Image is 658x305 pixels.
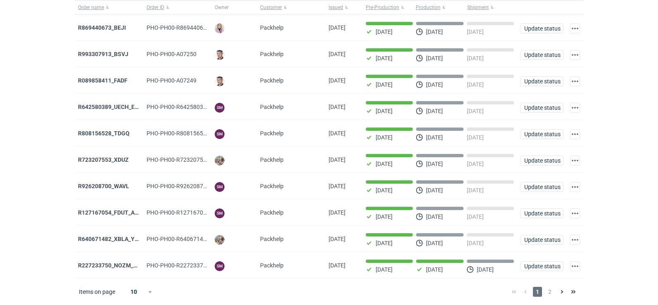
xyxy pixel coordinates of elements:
[426,108,443,114] p: [DATE]
[426,213,443,220] p: [DATE]
[215,50,225,60] img: Maciej Sikora
[78,4,104,11] span: Order name
[570,182,580,192] button: Actions
[521,235,563,245] button: Update status
[533,287,542,297] span: 1
[521,156,563,166] button: Update status
[524,52,560,58] span: Update status
[215,208,225,218] figcaption: SM
[143,1,212,14] button: Order ID
[78,183,129,189] a: R926208700_WAVL
[78,236,198,242] a: R640671482_XBLA_YSXL_LGDV_BUVN_WVLV
[329,130,346,137] span: 17/09/2025
[78,209,145,216] a: R127167054_FDUT_ACTL
[329,77,346,84] span: 18/09/2025
[477,266,494,273] p: [DATE]
[521,103,563,113] button: Update status
[78,156,129,163] a: R723207553_XDUZ
[215,182,225,192] figcaption: SM
[376,161,393,167] p: [DATE]
[521,261,563,271] button: Update status
[376,108,393,114] p: [DATE]
[570,50,580,60] button: Actions
[121,286,147,298] div: 10
[78,262,140,269] a: R227233750_NOZM_V1
[524,210,560,216] span: Update status
[147,209,243,216] span: PHO-PH00-R127167054_FDUT_ACTL
[147,4,164,11] span: Order ID
[570,24,580,33] button: Actions
[426,161,443,167] p: [DATE]
[570,103,580,113] button: Actions
[215,261,225,271] figcaption: SM
[570,261,580,271] button: Actions
[521,182,563,192] button: Update status
[147,77,196,84] span: PHO-PH00-A07249
[215,24,225,33] img: Klaudia Wiśniewska
[521,76,563,86] button: Update status
[524,184,560,190] span: Update status
[260,104,284,110] span: Packhelp
[78,77,128,84] a: R089858411_FADF
[524,263,560,269] span: Update status
[260,51,284,57] span: Packhelp
[329,262,346,269] span: 04/09/2025
[426,28,443,35] p: [DATE]
[426,55,443,61] p: [DATE]
[467,55,484,61] p: [DATE]
[426,240,443,246] p: [DATE]
[329,51,346,57] span: 18/09/2025
[215,4,229,11] span: Owner
[260,4,282,11] span: Customer
[260,77,284,84] span: Packhelp
[570,156,580,166] button: Actions
[147,104,243,110] span: PHO-PH00-R642580389_UECH_ESJL
[215,103,225,113] figcaption: SM
[570,129,580,139] button: Actions
[524,131,560,137] span: Update status
[260,209,284,216] span: Packhelp
[376,240,393,246] p: [DATE]
[329,209,346,216] span: 09/09/2025
[78,51,128,57] a: R993307913_BSVJ
[147,183,227,189] span: PHO-PH00-R926208700_WAVL
[521,50,563,60] button: Update status
[426,187,443,194] p: [DATE]
[570,235,580,245] button: Actions
[215,235,225,245] img: Michał Palasek
[376,266,393,273] p: [DATE]
[215,76,225,86] img: Maciej Sikora
[376,81,393,88] p: [DATE]
[467,240,484,246] p: [DATE]
[521,129,563,139] button: Update status
[329,156,346,163] span: 16/09/2025
[147,51,196,57] span: PHO-PH00-A07250
[147,156,227,163] span: PHO-PH00-R723207553_XDUZ
[79,288,115,296] span: Items on page
[329,24,346,31] span: 19/09/2025
[466,1,517,14] button: Shipment
[362,1,414,14] button: Pre-Production
[426,81,443,88] p: [DATE]
[260,236,284,242] span: Packhelp
[329,236,346,242] span: 08/09/2025
[78,104,145,110] a: R642580389_UECH_ESJL
[467,161,484,167] p: [DATE]
[257,1,325,14] button: Customer
[260,24,284,31] span: Packhelp
[147,130,227,137] span: PHO-PH00-R808156528_TDGQ
[376,55,393,61] p: [DATE]
[414,1,466,14] button: Production
[426,266,443,273] p: [DATE]
[78,24,126,31] strong: R869440673_BEJI
[366,4,399,11] span: Pre-Production
[570,76,580,86] button: Actions
[467,134,484,141] p: [DATE]
[78,130,130,137] a: R808156528_TDGQ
